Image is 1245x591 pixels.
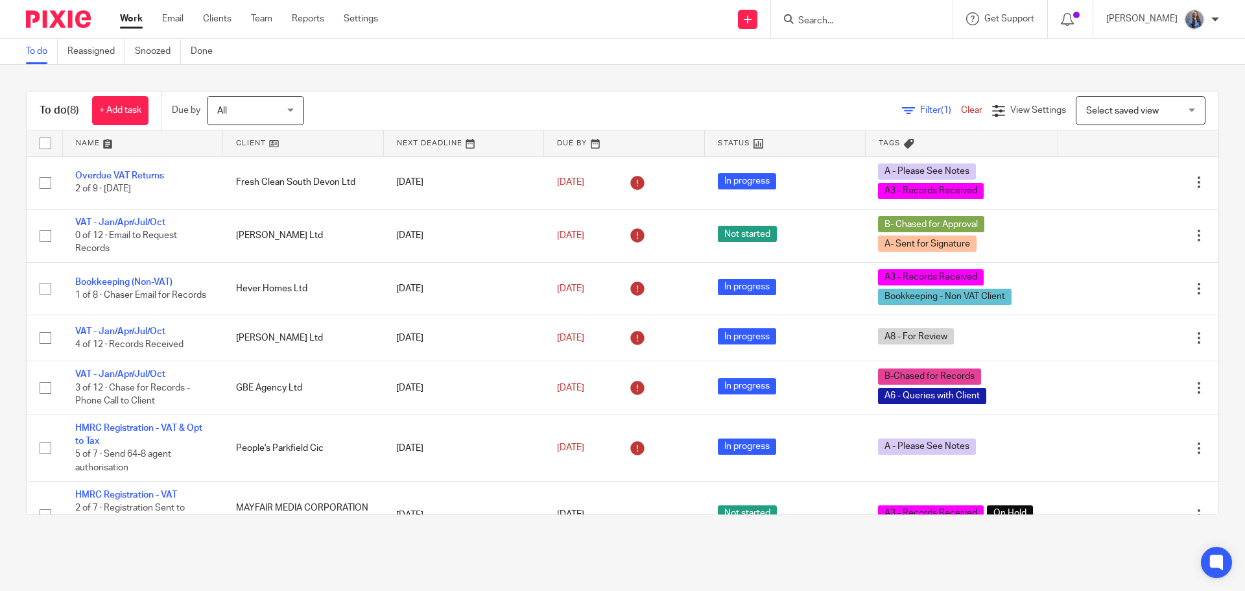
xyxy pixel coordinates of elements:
[878,439,976,455] span: A - Please See Notes
[67,39,125,64] a: Reassigned
[878,235,977,252] span: A- Sent for Signature
[75,278,172,287] a: Bookkeeping (Non-VAT)
[718,378,776,394] span: In progress
[878,216,984,232] span: B- Chased for Approval
[718,226,777,242] span: Not started
[223,156,384,209] td: Fresh Clean South Devon Ltd
[75,424,202,446] a: HMRC Registration - VAT & Opt to Tax
[75,340,184,349] span: 4 of 12 · Records Received
[878,505,984,522] span: A3 - Records Received
[987,505,1033,522] span: On Hold
[75,291,206,300] span: 1 of 8 · Chaser Email for Records
[878,388,986,404] span: A6 - Queries with Client
[75,450,171,473] span: 5 of 7 · Send 64-8 agent authorisation
[941,106,951,115] span: (1)
[920,106,961,115] span: Filter
[40,104,79,117] h1: To do
[383,481,544,548] td: [DATE]
[1010,106,1066,115] span: View Settings
[120,12,143,25] a: Work
[383,361,544,415] td: [DATE]
[75,171,164,180] a: Overdue VAT Returns
[557,284,584,293] span: [DATE]
[383,209,544,262] td: [DATE]
[1086,106,1159,115] span: Select saved view
[878,183,984,199] span: A3 - Records Received
[718,439,776,455] span: In progress
[878,368,981,385] span: B-Chased for Records
[75,490,177,500] a: HMRC Registration - VAT
[135,39,181,64] a: Snoozed
[718,505,777,522] span: Not started
[191,39,222,64] a: Done
[1106,12,1178,25] p: [PERSON_NAME]
[75,327,165,336] a: VAT - Jan/Apr/Jul/Oct
[797,16,914,27] input: Search
[75,231,177,254] span: 0 of 12 · Email to Request Records
[961,106,982,115] a: Clear
[223,481,384,548] td: MAYFAIR MEDIA CORPORATION LTD
[223,361,384,415] td: GBE Agency Ltd
[75,503,203,539] span: 2 of 7 · Registration Sent to HMRC (Please save documents to Task and SV)
[718,279,776,295] span: In progress
[251,12,272,25] a: Team
[557,383,584,392] span: [DATE]
[557,511,584,520] span: [DATE]
[75,370,165,379] a: VAT - Jan/Apr/Jul/Oct
[718,328,776,344] span: In progress
[878,328,954,344] span: A8 - For Review
[75,218,165,227] a: VAT - Jan/Apr/Jul/Oct
[26,10,91,28] img: Pixie
[557,444,584,453] span: [DATE]
[383,156,544,209] td: [DATE]
[217,106,227,115] span: All
[383,415,544,481] td: [DATE]
[92,96,148,125] a: + Add task
[878,269,984,285] span: A3 - Records Received
[383,262,544,315] td: [DATE]
[292,12,324,25] a: Reports
[557,178,584,187] span: [DATE]
[26,39,58,64] a: To do
[718,173,776,189] span: In progress
[203,12,231,25] a: Clients
[162,12,184,25] a: Email
[557,333,584,343] span: [DATE]
[878,163,976,180] span: A - Please See Notes
[223,209,384,262] td: [PERSON_NAME] Ltd
[223,415,384,481] td: People's Parkfield Cic
[67,105,79,115] span: (8)
[879,139,901,147] span: Tags
[383,315,544,361] td: [DATE]
[557,231,584,240] span: [DATE]
[75,185,131,194] span: 2 of 9 · [DATE]
[172,104,200,117] p: Due by
[223,262,384,315] td: Hever Homes Ltd
[223,315,384,361] td: [PERSON_NAME] Ltd
[344,12,378,25] a: Settings
[984,14,1034,23] span: Get Support
[75,383,190,406] span: 3 of 12 · Chase for Records - Phone Call to Client
[878,289,1012,305] span: Bookkeeping - Non VAT Client
[1184,9,1205,30] img: Amanda-scaled.jpg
